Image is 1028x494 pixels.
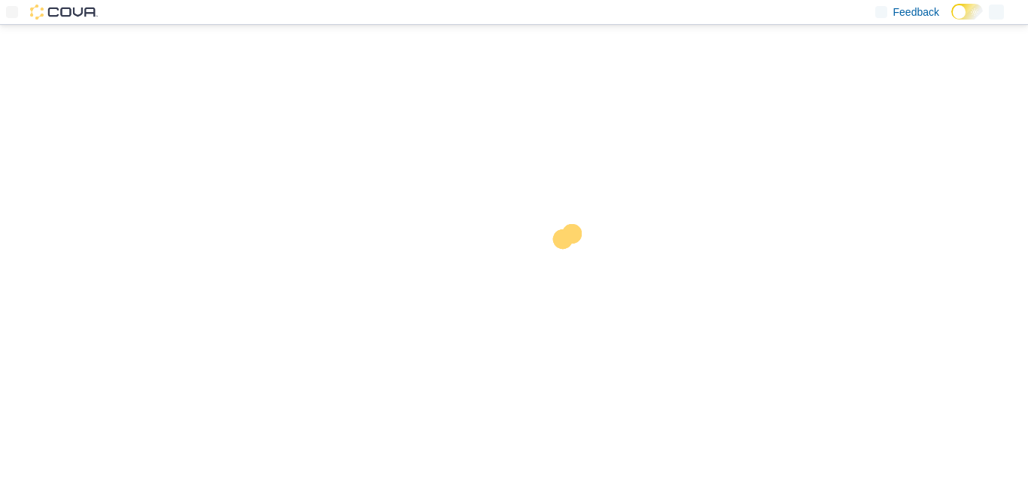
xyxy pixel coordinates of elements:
[951,4,983,20] input: Dark Mode
[30,5,98,20] img: Cova
[514,213,627,326] img: cova-loader
[893,5,939,20] span: Feedback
